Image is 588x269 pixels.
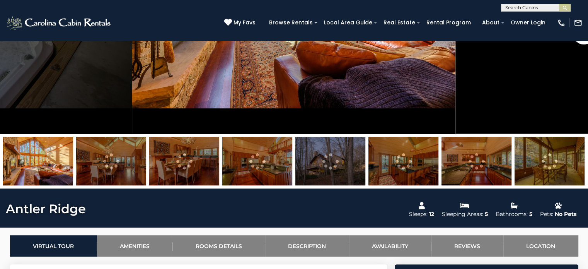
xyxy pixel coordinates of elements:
a: Availability [349,235,431,257]
img: White-1-2.png [6,15,113,31]
img: phone-regular-white.png [557,19,566,27]
span: My Favs [233,19,256,27]
img: 163267178 [3,137,73,185]
img: 163267184 [76,137,146,185]
a: Reviews [431,235,503,257]
a: Amenities [97,235,173,257]
img: 163267190 [515,137,585,185]
img: 163267179 [149,137,219,185]
a: Owner Login [507,17,549,29]
a: Local Area Guide [320,17,376,29]
a: My Favs [224,19,257,27]
img: 163267188 [368,137,438,185]
img: 163267180 [441,137,511,185]
a: Rooms Details [173,235,265,257]
a: Location [503,235,578,257]
img: mail-regular-white.png [574,19,582,27]
a: About [478,17,503,29]
a: Virtual Tour [10,235,97,257]
a: Description [265,235,349,257]
img: 163267185 [222,137,292,185]
a: Browse Rentals [265,17,317,29]
a: Rental Program [423,17,475,29]
a: Real Estate [380,17,419,29]
img: 163267186 [295,137,365,185]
